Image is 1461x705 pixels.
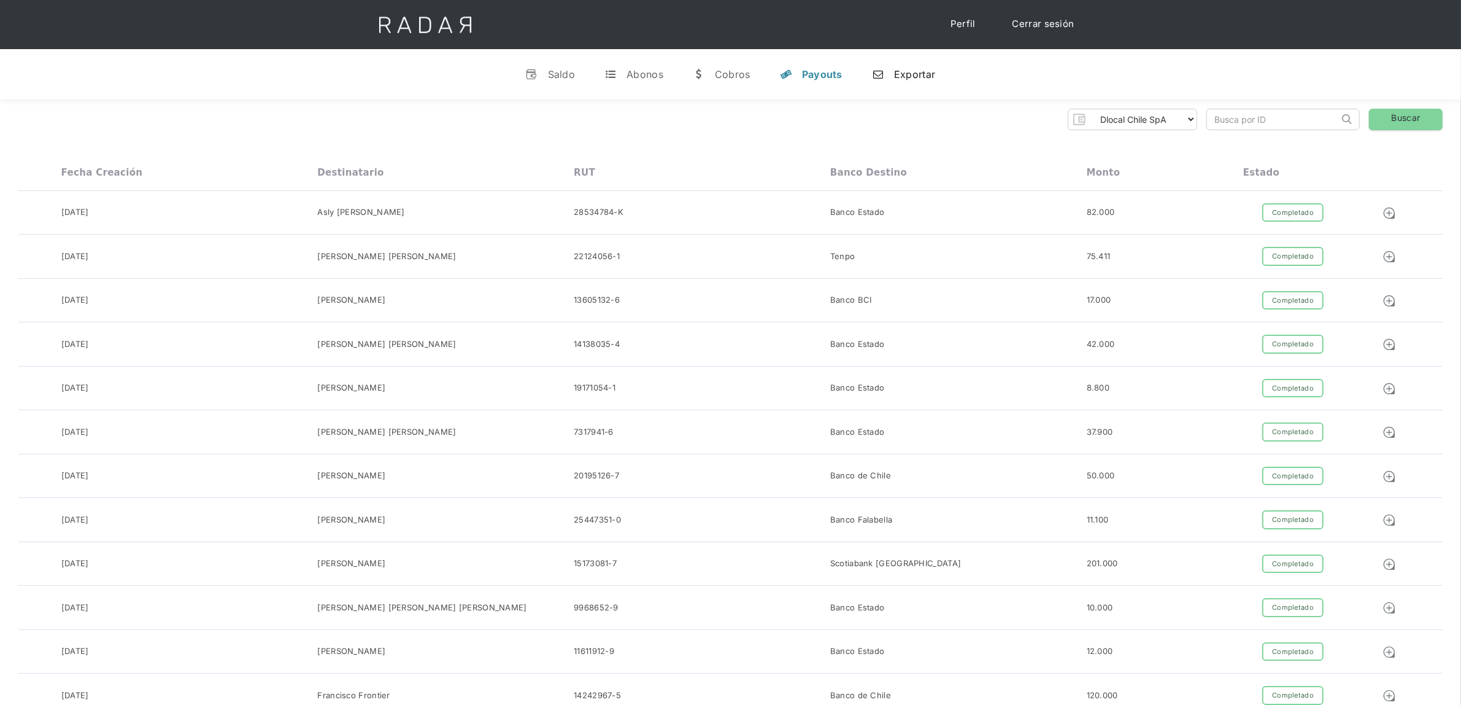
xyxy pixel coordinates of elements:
div: 75.411 [1087,251,1111,263]
img: Detalle [1382,338,1396,351]
div: [DATE] [61,645,89,658]
div: Estado [1243,167,1279,178]
div: Banco de Chile [830,690,891,702]
div: 50.000 [1087,470,1115,482]
div: Completado [1262,642,1324,661]
div: Cobros [715,68,750,80]
div: [PERSON_NAME] [317,382,385,394]
div: Destinatario [317,167,384,178]
div: [DATE] [61,251,89,263]
img: Detalle [1382,206,1396,220]
a: Perfil [938,12,988,36]
div: Completado [1262,510,1324,529]
img: Detalle [1382,250,1396,263]
div: Completado [1262,335,1324,354]
div: [PERSON_NAME] [PERSON_NAME] [317,251,456,263]
div: 14138035-4 [574,338,620,351]
div: 28534784-K [574,206,623,219]
div: Banco Estado [830,426,885,438]
div: Monto [1087,167,1120,178]
div: Asly [PERSON_NAME] [317,206,404,219]
div: 7317941-6 [574,426,614,438]
div: [DATE] [61,558,89,570]
div: Banco Estado [830,602,885,614]
div: 25447351-0 [574,514,621,526]
div: [PERSON_NAME] [317,558,385,570]
div: 20195126-7 [574,470,619,482]
div: 13605132-6 [574,294,620,306]
div: [DATE] [61,426,89,438]
div: Completado [1262,423,1324,442]
div: 17.000 [1087,294,1111,306]
div: Banco destino [830,167,907,178]
div: Banco Falabella [830,514,893,526]
div: Francisco Frontier [317,690,390,702]
div: Banco BCI [830,294,872,306]
div: [PERSON_NAME] [317,514,385,526]
div: Banco Estado [830,645,885,658]
div: 22124056-1 [574,251,620,263]
div: [DATE] [61,690,89,702]
a: Cerrar sesión [1000,12,1087,36]
div: Completado [1262,686,1324,705]
div: w [693,68,705,80]
div: 42.000 [1087,338,1115,351]
div: Completado [1262,467,1324,486]
div: Banco de Chile [830,470,891,482]
form: Form [1068,109,1197,130]
div: n [872,68,884,80]
input: Busca por ID [1207,109,1339,130]
div: [PERSON_NAME] [PERSON_NAME] [PERSON_NAME] [317,602,526,614]
img: Detalle [1382,426,1396,439]
div: [DATE] [61,514,89,526]
div: Payouts [802,68,842,80]
div: Banco Estado [830,206,885,219]
div: [DATE] [61,338,89,351]
div: t [604,68,617,80]
div: 11.100 [1087,514,1109,526]
img: Detalle [1382,382,1396,395]
div: 120.000 [1087,690,1118,702]
div: [DATE] [61,294,89,306]
div: 11611912-9 [574,645,614,658]
div: 37.900 [1087,426,1113,438]
img: Detalle [1382,470,1396,483]
div: 201.000 [1087,558,1118,570]
div: Completado [1262,203,1324,222]
div: [PERSON_NAME] [PERSON_NAME] [317,426,456,438]
div: y [780,68,792,80]
div: [PERSON_NAME] [317,294,385,306]
div: [DATE] [61,470,89,482]
div: 10.000 [1087,602,1113,614]
div: Saldo [548,68,576,80]
img: Detalle [1382,294,1396,308]
div: RUT [574,167,595,178]
div: Completado [1262,379,1324,398]
div: v [526,68,538,80]
div: [DATE] [61,602,89,614]
div: Completado [1262,291,1324,310]
div: Banco Estado [830,338,885,351]
div: [DATE] [61,206,89,219]
div: [PERSON_NAME] [317,470,385,482]
div: 15173081-7 [574,558,617,570]
div: Scotiabank [GEOGRAPHIC_DATA] [830,558,961,570]
div: [PERSON_NAME] [PERSON_NAME] [317,338,456,351]
img: Detalle [1382,513,1396,527]
img: Detalle [1382,645,1396,659]
div: 12.000 [1087,645,1113,658]
div: 19171054-1 [574,382,615,394]
div: Fecha creación [61,167,143,178]
div: Completado [1262,555,1324,574]
div: 82.000 [1087,206,1115,219]
div: [DATE] [61,382,89,394]
div: 14242967-5 [574,690,621,702]
div: Abonos [626,68,663,80]
img: Detalle [1382,558,1396,571]
div: Tenpo [830,251,855,263]
img: Detalle [1382,601,1396,615]
div: Completado [1262,598,1324,617]
img: Detalle [1382,689,1396,703]
a: Buscar [1369,109,1443,130]
div: 8.800 [1087,382,1110,394]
